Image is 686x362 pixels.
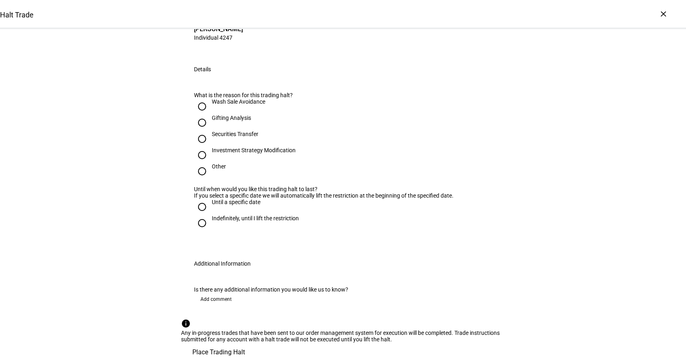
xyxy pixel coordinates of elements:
[200,293,232,306] span: Add comment
[181,343,256,362] button: Place Trading Halt
[212,199,260,205] div: Until a specific date
[181,319,197,328] mat-icon: info
[194,260,251,267] div: Additional Information
[194,34,243,41] span: Individual 4247
[194,66,211,72] div: Details
[212,115,251,121] div: Gifting Analysis
[194,186,492,192] div: Until when would you like this trading halt to last?
[212,215,299,221] div: Indefinitely, until I lift the restriction
[181,330,505,343] div: Any in-progress trades that have been sent to our order management system for execution will be c...
[194,286,492,293] div: Is there any additional information you would like us to know?
[212,163,226,170] div: Other
[212,131,258,137] div: Securities Transfer
[212,147,296,153] div: Investment Strategy Modification
[657,7,670,20] div: ×
[212,98,265,105] div: Wash Sale Avoidance
[194,192,492,199] div: If you select a specific date we will automatically lift the restriction at the beginning of the ...
[194,92,492,98] div: What is the reason for this trading halt?
[194,293,238,306] button: Add comment
[192,343,245,362] span: Place Trading Halt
